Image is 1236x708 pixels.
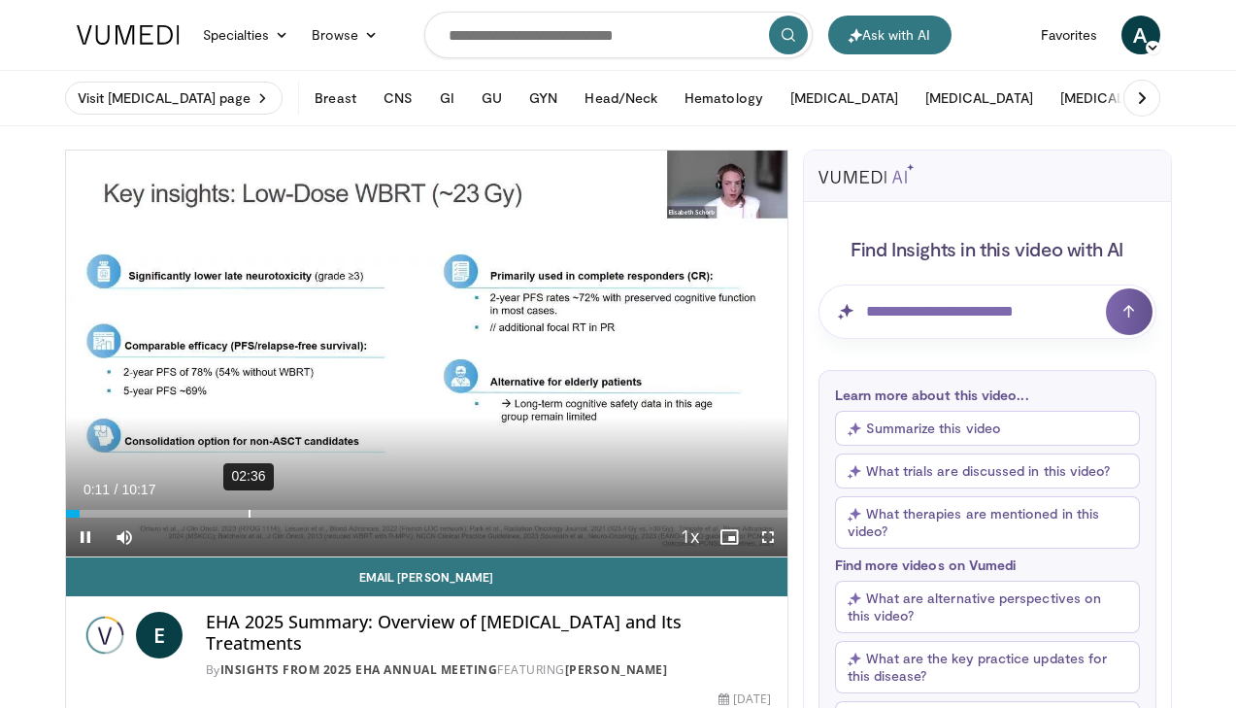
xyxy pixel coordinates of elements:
[424,12,813,58] input: Search topics, interventions
[835,556,1140,573] p: Find more videos on Vumedi
[82,612,128,658] img: Insights from 2025 EHA Annual Meeting
[206,612,772,654] h4: EHA 2025 Summary: Overview of [MEDICAL_DATA] and Its Treatments
[191,16,301,54] a: Specialties
[835,581,1140,633] button: What are alternative perspectives on this video?
[518,79,569,118] button: GYN
[66,151,787,557] video-js: Video Player
[835,387,1140,403] p: Learn more about this video...
[66,510,787,518] div: Progress Bar
[84,482,110,497] span: 0:11
[1121,16,1160,54] a: A
[718,691,771,708] div: [DATE]
[220,661,498,678] a: Insights from 2025 EHA Annual Meeting
[818,164,914,184] img: vumedi-ai-logo.svg
[65,82,284,115] a: Visit [MEDICAL_DATA] page
[470,79,514,118] button: GU
[710,518,749,556] button: Enable picture-in-picture mode
[835,411,1140,446] button: Summarize this video
[671,518,710,556] button: Playback Rate
[105,518,144,556] button: Mute
[303,79,367,118] button: Breast
[77,25,180,45] img: VuMedi Logo
[914,79,1045,118] button: [MEDICAL_DATA]
[300,16,389,54] a: Browse
[66,557,787,596] a: Email [PERSON_NAME]
[835,496,1140,549] button: What therapies are mentioned in this video?
[565,661,668,678] a: [PERSON_NAME]
[673,79,775,118] button: Hematology
[828,16,952,54] button: Ask with AI
[835,641,1140,693] button: What are the key practice updates for this disease?
[818,236,1156,261] h4: Find Insights in this video with AI
[136,612,183,658] a: E
[779,79,910,118] button: [MEDICAL_DATA]
[818,285,1156,339] input: Question for AI
[372,79,424,118] button: CNS
[1049,79,1180,118] button: [MEDICAL_DATA]
[121,482,155,497] span: 10:17
[1029,16,1110,54] a: Favorites
[115,482,118,497] span: /
[573,79,669,118] button: Head/Neck
[749,518,787,556] button: Fullscreen
[66,518,105,556] button: Pause
[206,661,772,679] div: By FEATURING
[428,79,466,118] button: GI
[835,454,1140,489] button: What trials are discussed in this video?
